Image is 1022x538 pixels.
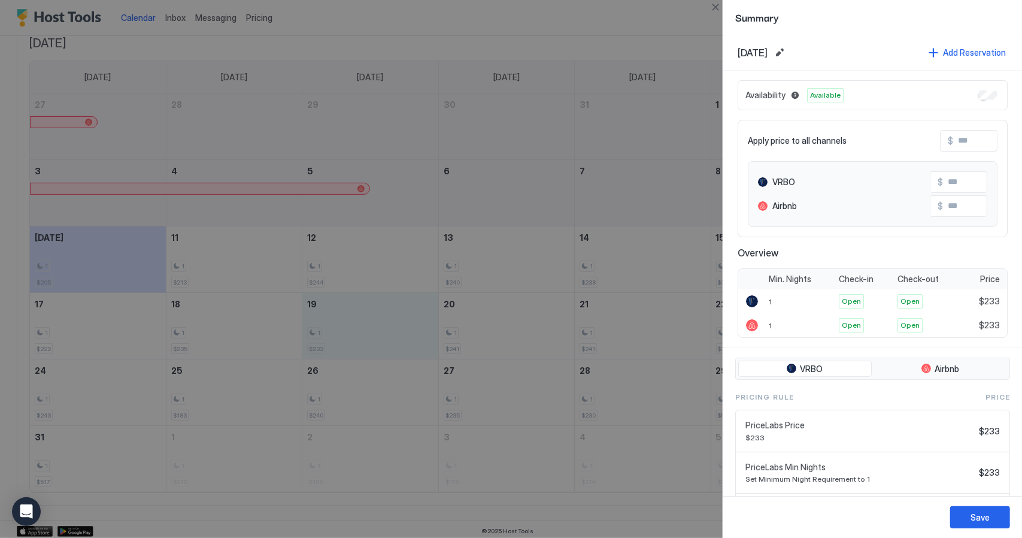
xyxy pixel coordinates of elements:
span: Price [980,274,1000,285]
span: 1 [769,297,772,306]
span: Airbnb [772,201,797,211]
span: $233 [745,433,974,442]
span: $ [938,177,943,188]
span: $ [948,135,953,146]
div: Add Reservation [943,46,1006,59]
button: Edit date range [772,46,787,60]
span: Pricing Rule [735,392,794,403]
div: tab-group [735,358,1010,380]
div: Save [971,511,990,524]
span: Open [842,320,861,331]
span: Open [842,296,861,307]
span: Open [900,296,920,307]
span: $ [938,201,943,211]
span: VRBO [772,177,795,188]
button: VRBO [738,361,872,377]
span: PriceLabs Min Nights [745,462,974,473]
button: Save [950,506,1010,528]
span: Check-out [897,274,939,285]
span: Price [985,392,1010,403]
button: Add Reservation [927,44,1008,61]
span: 1 [769,321,772,330]
span: Availability [745,90,786,101]
span: $233 [979,467,1000,478]
div: Open Intercom Messenger [12,497,41,526]
span: $233 [979,426,1000,437]
button: Airbnb [874,361,1008,377]
span: VRBO [800,364,823,374]
span: Airbnb [935,364,959,374]
span: Apply price to all channels [748,135,847,146]
span: Overview [738,247,1008,259]
span: Min. Nights [769,274,811,285]
span: $233 [979,320,1000,331]
span: Set Minimum Night Requirement to 1 [745,474,974,483]
span: $233 [979,296,1000,307]
span: Available [810,90,841,101]
span: PriceLabs Price [745,420,974,431]
span: Open [900,320,920,331]
button: Blocked dates override all pricing rules and remain unavailable until manually unblocked [788,88,802,102]
span: Check-in [839,274,874,285]
span: [DATE] [738,47,768,59]
span: Summary [735,10,1010,25]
